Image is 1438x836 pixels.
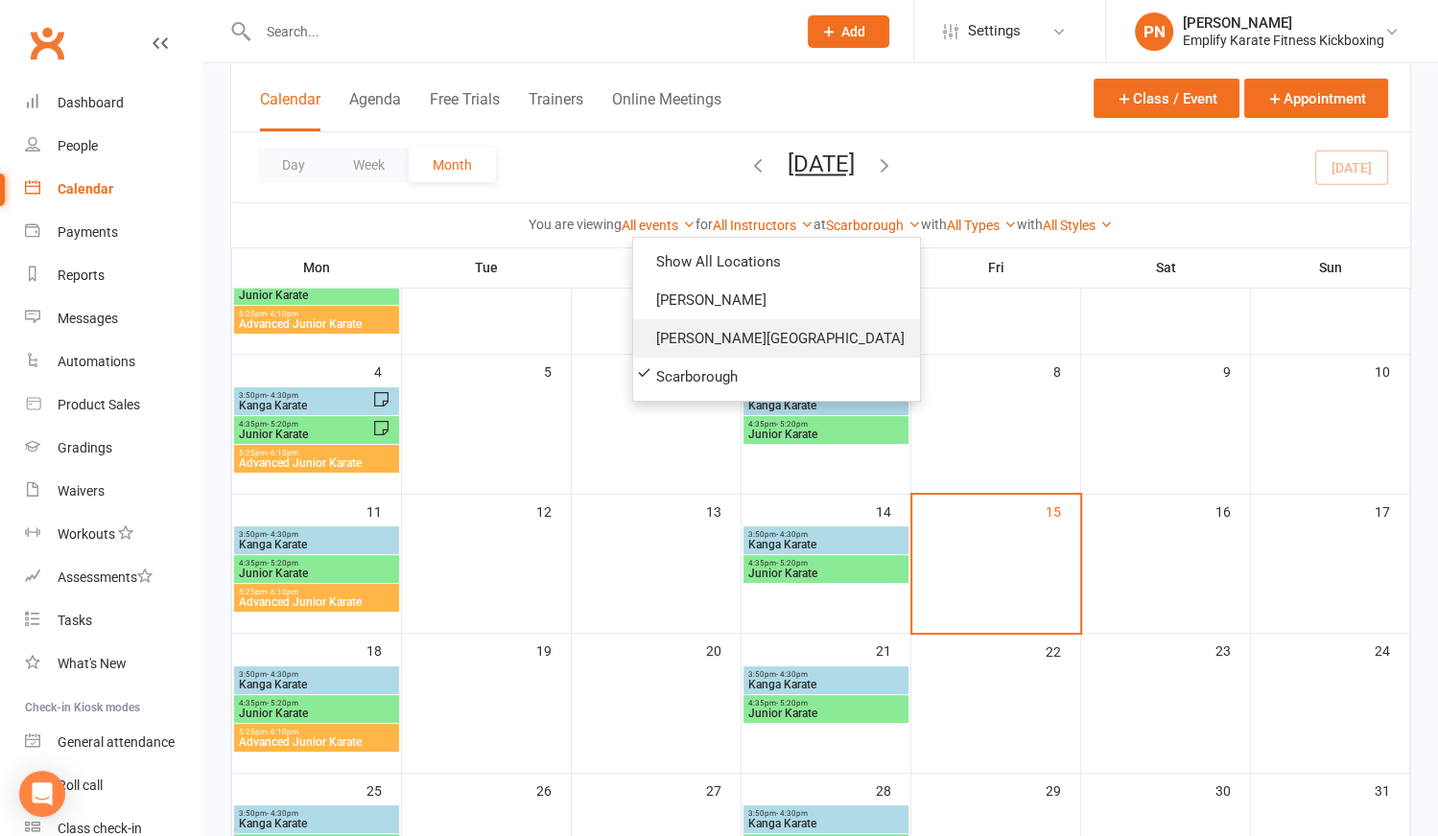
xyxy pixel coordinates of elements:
span: - 4:30pm [267,809,298,818]
span: Junior Karate [238,290,395,301]
a: Dashboard [25,81,202,125]
div: Reports [58,267,105,283]
div: People [58,138,98,153]
span: - 6:10pm [267,728,298,736]
input: Search... [252,18,783,45]
span: 5:25pm [238,310,395,318]
div: 28 [876,774,910,805]
button: Calendar [260,90,320,131]
div: General attendance [58,734,175,750]
span: - 5:20pm [267,420,298,429]
span: 4:35pm [747,559,905,568]
strong: for [695,217,713,232]
a: Scarborough [633,358,920,396]
span: - 6:10pm [267,588,298,596]
span: Kanga Karate [238,818,395,829]
div: 26 [536,774,571,805]
span: 5:25pm [238,449,395,457]
span: Junior Karate [747,708,905,719]
div: Payments [58,224,118,240]
div: Class check-in [58,821,142,836]
button: Agenda [349,90,401,131]
button: Week [329,148,409,182]
span: Kanga Karate [747,400,905,411]
button: Class / Event [1094,79,1239,118]
a: Tasks [25,599,202,642]
div: 4 [374,355,401,386]
div: 10 [1375,355,1409,386]
div: 5 [544,355,571,386]
a: Reports [25,254,202,297]
span: 4:35pm [238,699,395,708]
div: 17 [1375,495,1409,526]
span: Kanga Karate [238,679,395,690]
span: 3:50pm [238,670,395,679]
span: - 6:10pm [267,310,298,318]
span: Junior Karate [238,708,395,719]
span: Kanga Karate [238,539,395,550]
span: - 5:20pm [267,559,298,568]
a: Payments [25,211,202,254]
span: Kanga Karate [238,400,372,411]
div: 31 [1375,774,1409,805]
a: All Instructors [713,218,813,233]
th: Sat [1081,247,1251,288]
div: Workouts [58,526,115,542]
span: 3:50pm [238,391,372,400]
div: Roll call [58,778,103,793]
div: 19 [536,634,571,665]
span: - 5:20pm [776,699,808,708]
span: - 6:10pm [267,449,298,457]
span: Junior Karate [238,568,395,579]
div: 15 [1046,495,1080,526]
span: 4:35pm [747,420,905,429]
button: [DATE] [788,151,855,177]
button: Day [258,148,329,182]
th: Wed [572,247,742,288]
a: What's New [25,642,202,685]
div: 21 [876,634,910,665]
a: All Styles [1043,218,1113,233]
span: - 4:30pm [267,391,298,400]
div: Tasks [58,613,92,628]
div: 23 [1215,634,1250,665]
a: Assessments [25,556,202,599]
div: 18 [366,634,401,665]
th: Tue [402,247,572,288]
div: Waivers [58,483,105,499]
span: 3:50pm [747,670,905,679]
div: 14 [876,495,910,526]
div: Product Sales [58,397,140,412]
a: Automations [25,340,202,383]
div: 27 [706,774,741,805]
span: Add [841,24,865,39]
span: Settings [968,10,1021,53]
span: - 4:30pm [267,670,298,679]
div: Messages [58,311,118,326]
strong: You are viewing [529,217,622,232]
div: PN [1135,12,1173,51]
div: 12 [536,495,571,526]
button: Online Meetings [612,90,721,131]
button: Appointment [1244,79,1388,118]
button: Trainers [529,90,583,131]
div: 25 [366,774,401,805]
div: 16 [1215,495,1250,526]
div: Assessments [58,569,153,585]
button: Add [808,15,889,48]
span: Advanced Junior Karate [238,318,395,330]
a: People [25,125,202,168]
a: Waivers [25,470,202,513]
div: Calendar [58,181,113,197]
div: What's New [58,656,127,671]
span: 4:35pm [747,699,905,708]
span: 3:50pm [238,530,395,539]
span: 3:50pm [747,530,905,539]
button: Month [409,148,496,182]
span: - 5:20pm [267,699,298,708]
div: Automations [58,354,135,369]
span: - 4:30pm [776,670,808,679]
th: Fri [911,247,1081,288]
span: - 4:30pm [776,809,808,818]
a: Calendar [25,168,202,211]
